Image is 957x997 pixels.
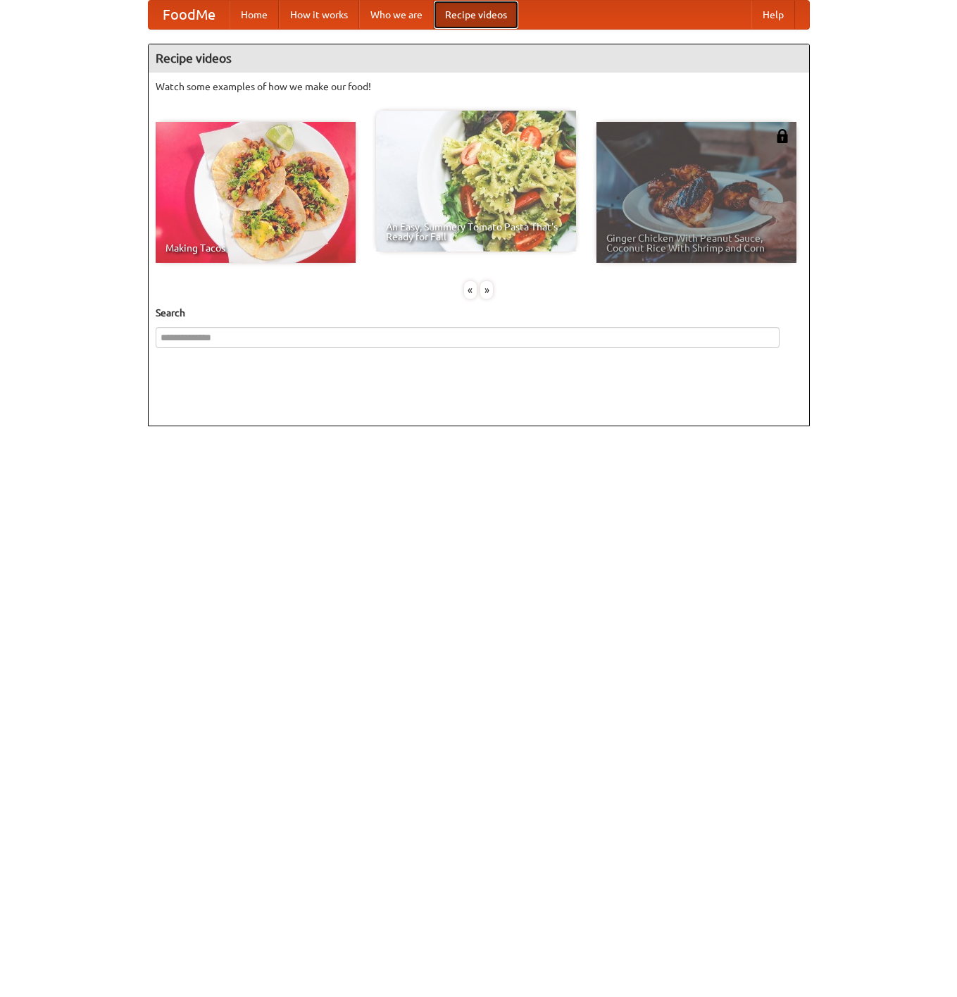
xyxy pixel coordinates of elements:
img: 483408.png [775,129,789,143]
p: Watch some examples of how we make our food! [156,80,802,94]
span: Making Tacos [165,243,346,253]
a: FoodMe [149,1,230,29]
a: Help [751,1,795,29]
a: How it works [279,1,359,29]
a: Making Tacos [156,122,356,263]
a: Who we are [359,1,434,29]
a: Recipe videos [434,1,518,29]
h4: Recipe videos [149,44,809,73]
div: » [480,281,493,299]
span: An Easy, Summery Tomato Pasta That's Ready for Fall [386,222,566,242]
h5: Search [156,306,802,320]
a: An Easy, Summery Tomato Pasta That's Ready for Fall [376,111,576,252]
a: Home [230,1,279,29]
div: « [464,281,477,299]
